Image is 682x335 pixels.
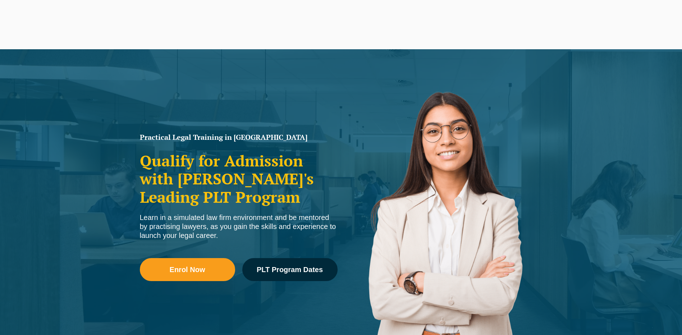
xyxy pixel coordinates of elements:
[140,134,338,141] h1: Practical Legal Training in [GEOGRAPHIC_DATA]
[242,258,338,281] a: PLT Program Dates
[170,266,205,273] span: Enrol Now
[257,266,323,273] span: PLT Program Dates
[140,152,338,206] h2: Qualify for Admission with [PERSON_NAME]'s Leading PLT Program
[140,258,235,281] a: Enrol Now
[140,213,338,240] div: Learn in a simulated law firm environment and be mentored by practising lawyers, as you gain the ...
